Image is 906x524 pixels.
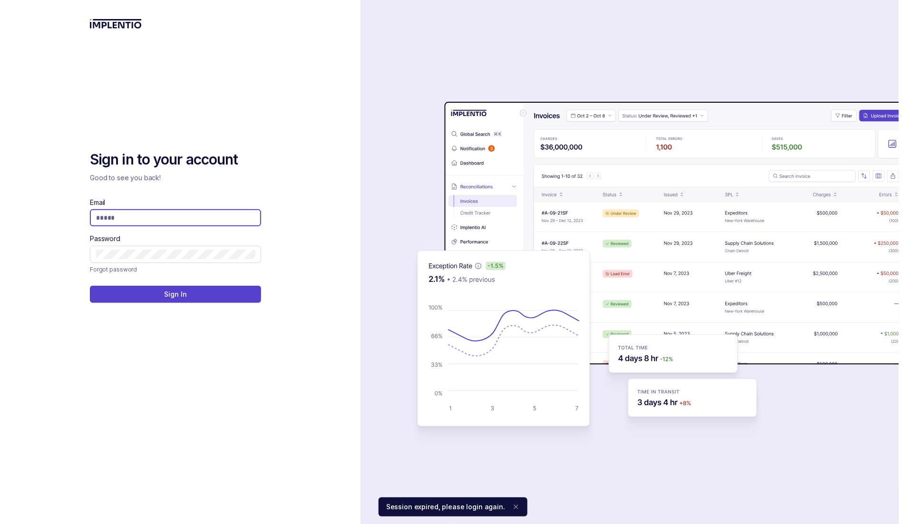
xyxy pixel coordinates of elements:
h2: Sign in to your account [90,150,261,169]
label: Email [90,198,105,207]
a: Link Forgot password [90,265,137,274]
img: logo [90,19,142,29]
p: Sign In [165,290,187,299]
button: Sign In [90,286,261,303]
p: Good to see you back! [90,173,261,183]
p: Forgot password [90,265,137,274]
p: Session expired, please login again. [386,502,505,512]
label: Password [90,234,120,243]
